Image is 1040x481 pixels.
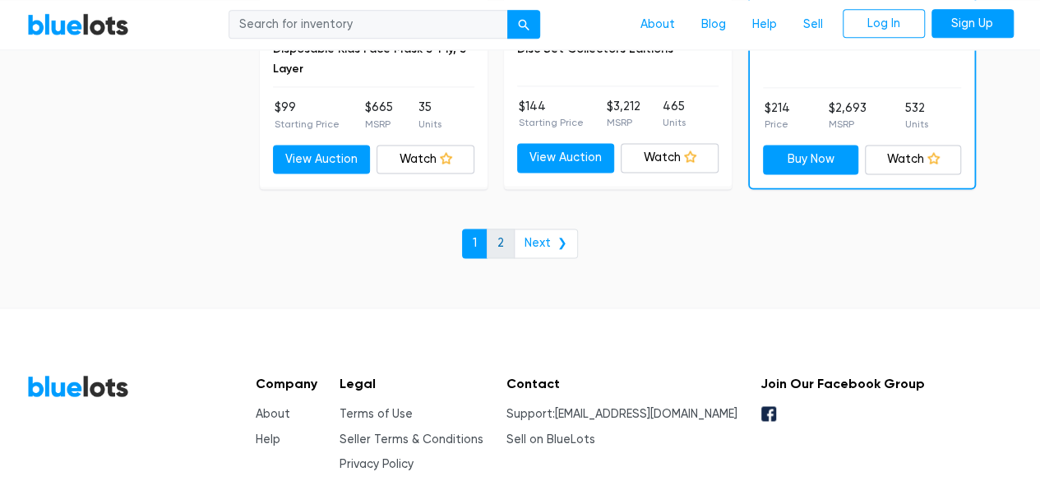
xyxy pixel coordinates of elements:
[905,117,928,132] p: Units
[829,99,867,132] li: $2,693
[843,9,925,39] a: Log In
[256,407,290,421] a: About
[905,99,928,132] li: 532
[487,229,515,258] a: 2
[365,99,393,132] li: $665
[688,9,739,40] a: Blog
[865,145,961,174] a: Watch
[763,145,859,174] a: Buy Now
[519,115,584,130] p: Starting Price
[829,117,867,132] p: MSRP
[760,376,924,391] h5: Join Our Facebook Group
[462,229,488,258] a: 1
[627,9,688,40] a: About
[621,143,719,173] a: Watch
[519,98,584,131] li: $144
[229,10,508,39] input: Search for inventory
[790,9,836,40] a: Sell
[377,145,474,174] a: Watch
[340,457,414,471] a: Privacy Policy
[606,98,640,131] li: $3,212
[606,115,640,130] p: MSRP
[506,405,737,423] li: Support:
[765,99,790,132] li: $214
[273,145,371,174] a: View Auction
[275,117,340,132] p: Starting Price
[663,98,686,131] li: 465
[931,9,1014,39] a: Sign Up
[340,407,413,421] a: Terms of Use
[517,143,615,173] a: View Auction
[765,117,790,132] p: Price
[555,407,737,421] a: [EMAIL_ADDRESS][DOMAIN_NAME]
[365,117,393,132] p: MSRP
[739,9,790,40] a: Help
[506,376,737,391] h5: Contact
[340,376,483,391] h5: Legal
[27,12,129,36] a: BlueLots
[27,374,129,398] a: BlueLots
[340,432,483,446] a: Seller Terms & Conditions
[514,229,578,258] a: Next ❯
[506,432,595,446] a: Sell on BlueLots
[418,99,441,132] li: 35
[275,99,340,132] li: $99
[663,115,686,130] p: Units
[256,376,317,391] h5: Company
[418,117,441,132] p: Units
[256,432,280,446] a: Help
